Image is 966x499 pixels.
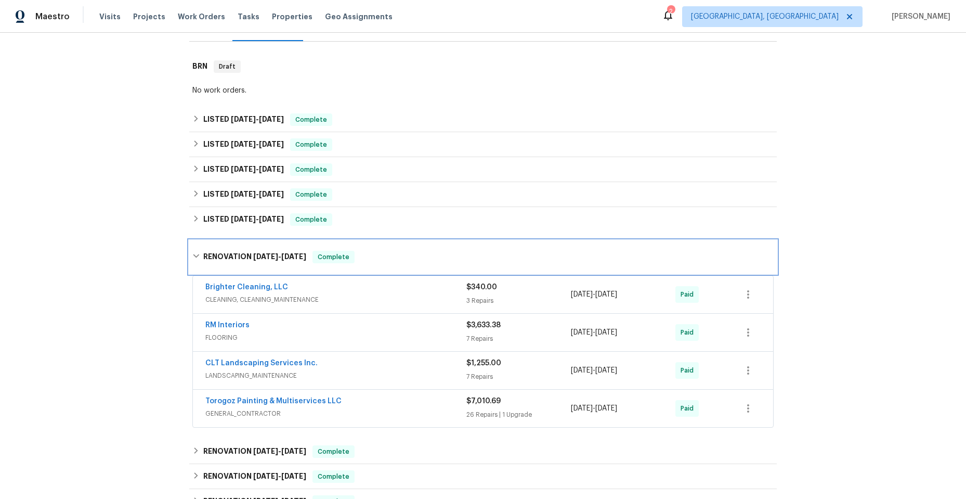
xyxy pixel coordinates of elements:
span: [GEOGRAPHIC_DATA], [GEOGRAPHIC_DATA] [691,11,839,22]
div: 7 Repairs [466,334,571,344]
span: [DATE] [259,190,284,198]
h6: LISTED [203,163,284,176]
span: Geo Assignments [325,11,393,22]
span: - [571,289,617,300]
span: [DATE] [253,472,278,480]
span: Complete [291,114,331,125]
h6: RENOVATION [203,251,306,263]
span: Complete [291,164,331,175]
span: [DATE] [595,329,617,336]
span: [DATE] [231,215,256,223]
span: [DATE] [595,405,617,412]
span: GENERAL_CONTRACTOR [205,408,466,419]
span: Tasks [238,13,259,20]
div: 26 Repairs | 1 Upgrade [466,410,571,420]
span: Complete [291,139,331,150]
span: [DATE] [231,165,256,173]
span: [DATE] [253,253,278,260]
span: - [231,165,284,173]
div: 7 Repairs [466,372,571,382]
span: - [253,253,306,260]
span: [DATE] [595,367,617,374]
span: Paid [681,289,698,300]
span: [DATE] [259,165,284,173]
span: - [571,403,617,414]
span: - [231,116,284,123]
a: Torogoz Painting & Multiservices LLC [205,398,342,405]
span: [DATE] [253,447,278,455]
span: Visits [99,11,121,22]
span: LANDSCAPING_MAINTENANCE [205,370,466,381]
span: $7,010.69 [466,398,501,405]
span: FLOORING [205,332,466,343]
div: RENOVATION [DATE]-[DATE]Complete [189,240,777,274]
span: [DATE] [571,367,593,374]
h6: LISTED [203,138,284,151]
span: [DATE] [281,253,306,260]
h6: BRN [192,60,207,73]
span: - [231,140,284,148]
span: Complete [291,214,331,225]
span: [DATE] [259,140,284,148]
span: Paid [681,327,698,338]
span: Complete [291,189,331,200]
h6: LISTED [203,113,284,126]
span: [DATE] [281,472,306,480]
div: LISTED [DATE]-[DATE]Complete [189,182,777,207]
span: Paid [681,365,698,376]
div: LISTED [DATE]-[DATE]Complete [189,207,777,232]
span: [DATE] [259,116,284,123]
span: [DATE] [595,291,617,298]
a: RM Interiors [205,322,250,329]
span: CLEANING, CLEANING_MAINTENANCE [205,295,466,305]
span: - [253,447,306,455]
span: [DATE] [231,140,256,148]
span: Work Orders [178,11,225,22]
span: [DATE] [231,116,256,123]
span: [DATE] [571,291,593,298]
span: Maestro [35,11,70,22]
h6: RENOVATION [203,470,306,483]
span: Draft [215,61,240,72]
span: $340.00 [466,284,497,291]
div: LISTED [DATE]-[DATE]Complete [189,132,777,157]
span: [DATE] [259,215,284,223]
span: [PERSON_NAME] [887,11,950,22]
div: LISTED [DATE]-[DATE]Complete [189,107,777,132]
div: LISTED [DATE]-[DATE]Complete [189,157,777,182]
span: - [571,327,617,338]
span: - [571,365,617,376]
div: RENOVATION [DATE]-[DATE]Complete [189,464,777,489]
div: BRN Draft [189,50,777,83]
div: RENOVATION [DATE]-[DATE]Complete [189,439,777,464]
div: 2 [667,6,674,17]
span: Properties [272,11,312,22]
h6: LISTED [203,188,284,201]
span: [DATE] [231,190,256,198]
span: [DATE] [571,329,593,336]
a: CLT Landscaping Services Inc. [205,360,318,367]
span: [DATE] [571,405,593,412]
span: [DATE] [281,447,306,455]
span: $3,633.38 [466,322,501,329]
span: - [231,215,284,223]
div: 3 Repairs [466,296,571,306]
h6: LISTED [203,213,284,226]
span: Complete [314,471,354,482]
span: Paid [681,403,698,414]
div: No work orders. [192,85,774,96]
span: $1,255.00 [466,360,501,367]
span: Complete [314,446,354,457]
span: Complete [314,252,354,262]
h6: RENOVATION [203,445,306,458]
span: - [253,472,306,480]
a: Brighter Cleaning, LLC [205,284,288,291]
span: Projects [133,11,165,22]
span: - [231,190,284,198]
